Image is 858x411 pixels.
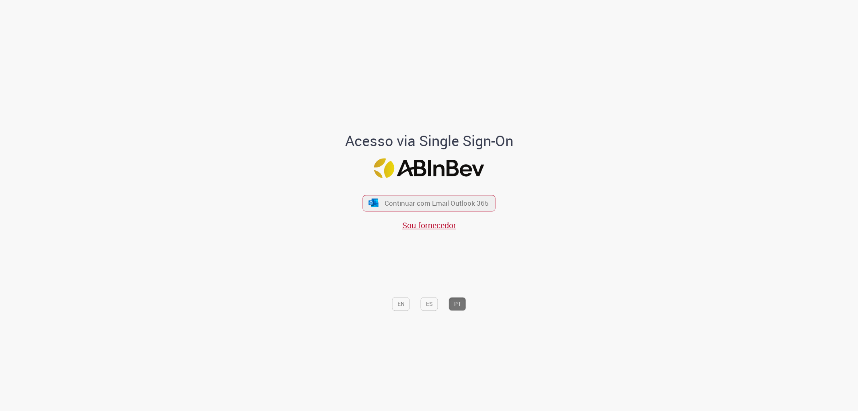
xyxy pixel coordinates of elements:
button: ES [421,297,438,311]
h1: Acesso via Single Sign-On [317,133,541,149]
a: Sou fornecedor [402,220,456,231]
img: Logo ABInBev [374,159,484,178]
button: PT [449,297,466,311]
button: ícone Azure/Microsoft 360 Continuar com Email Outlook 365 [363,195,496,211]
img: ícone Azure/Microsoft 360 [368,198,379,207]
span: Continuar com Email Outlook 365 [385,198,489,208]
button: EN [392,297,410,311]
